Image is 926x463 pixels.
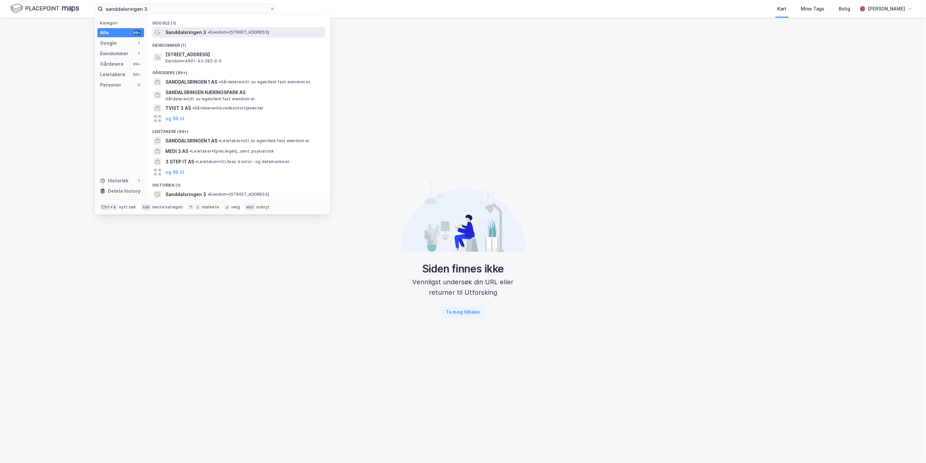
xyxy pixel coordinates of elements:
[195,159,197,164] span: •
[165,96,256,102] span: Gårdeiere • Utl. av egen/leid fast eiendom el.
[10,3,79,14] img: logo.f888ab2527a4732fd821a326f86c7f29.svg
[147,124,330,136] div: Leietakere (99+)
[208,30,210,35] span: •
[165,137,217,145] span: SANDDALSRINGEN 1 AS
[231,205,240,210] div: velg
[141,204,151,210] div: tab
[400,277,526,298] div: Vennligst undersøk din URL eller returner til Utforsking
[219,79,221,84] span: •
[400,262,526,275] div: Siden finnes ikke
[108,187,141,195] div: Delete history
[208,192,210,197] span: •
[136,51,142,56] div: 1
[152,205,183,210] div: neste kategori
[202,205,219,210] div: markere
[165,28,206,36] span: Sanddalsringen 3
[136,41,142,46] div: 1
[190,149,192,154] span: •
[192,106,194,110] span: •
[777,5,786,13] div: Kart
[256,205,270,210] div: avbryt
[103,4,270,14] input: Søk på adresse, matrikkel, gårdeiere, leietakere eller personer
[165,147,188,155] span: MEDI 3 AS
[132,72,142,77] div: 99+
[147,38,330,49] div: Eiendommer (1)
[165,58,222,64] span: Eiendom • 4601-43-282-0-0
[100,71,125,78] div: Leietakere
[219,138,310,143] span: Leietaker • Utl. av egen/leid fast eiendom el.
[147,177,330,189] div: Historikk (1)
[132,61,142,67] div: 99+
[100,29,109,37] div: Alle
[100,60,124,68] div: Gårdeiere
[147,65,330,77] div: Gårdeiere (99+)
[868,5,905,13] div: [PERSON_NAME]
[136,82,142,88] div: 0
[165,190,206,198] span: Sanddalsringen 3
[165,78,217,86] span: SANDDALSRINGEN 1 AS
[165,51,322,58] span: [STREET_ADDRESS]
[893,432,926,463] iframe: Chat Widget
[801,5,824,13] div: Mine Tags
[219,138,221,143] span: •
[100,21,144,25] div: Kategori
[100,204,118,210] div: Ctrl + k
[100,81,121,89] div: Personer
[195,159,290,164] span: Leietaker • Utl./leas. kontor- og datamaskiner
[165,168,184,176] button: og 96 til
[100,50,128,58] div: Eiendommer
[440,306,485,319] button: Ta meg tilbake
[165,89,322,96] span: SANDALSRINGEN NÆRINGSPARK AS
[208,30,269,35] span: Eiendom • [STREET_ADDRESS]
[192,106,263,111] span: Gårdeiere • Hovedkontortjenester
[190,149,274,154] span: Leietaker • Spes.legetj., unnt. psykiatrisk
[208,192,269,197] span: Eiendom • [STREET_ADDRESS]
[165,104,191,112] span: TVIST 3 AS
[100,39,117,47] div: Google
[165,158,194,166] span: 3 STEP IT AS
[136,178,142,183] div: 1
[100,177,128,185] div: Historikk
[119,205,136,210] div: nytt søk
[219,79,311,85] span: Gårdeiere • Utl. av egen/leid fast eiendom el.
[147,15,330,27] div: Google (1)
[245,204,255,210] div: esc
[165,115,184,123] button: og 96 til
[132,30,142,35] div: 99+
[839,5,850,13] div: Bolig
